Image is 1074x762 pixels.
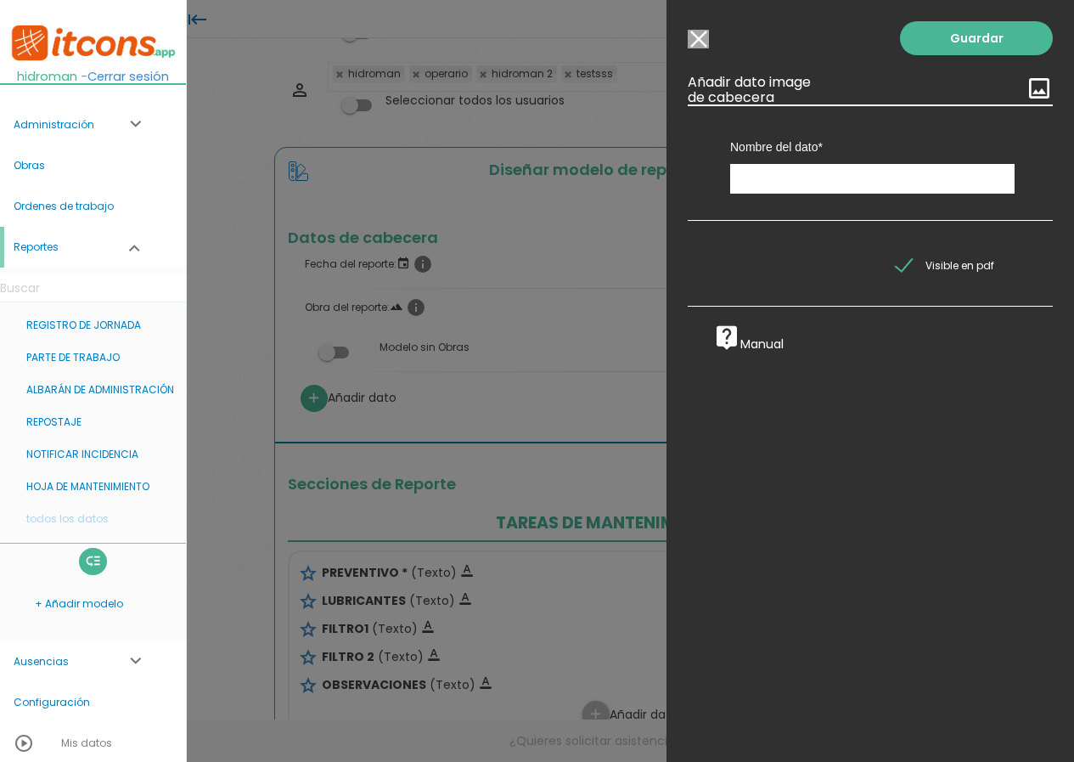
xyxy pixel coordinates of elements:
[713,324,740,351] i: live_help
[730,138,1015,155] label: Nombre del dato
[896,255,994,276] span: Visible en pdf
[1026,75,1053,102] i: image
[713,336,784,353] a: live_helpManual
[688,75,1053,104] h3: Añadir dato image de cabecera
[900,21,1053,55] a: Guardar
